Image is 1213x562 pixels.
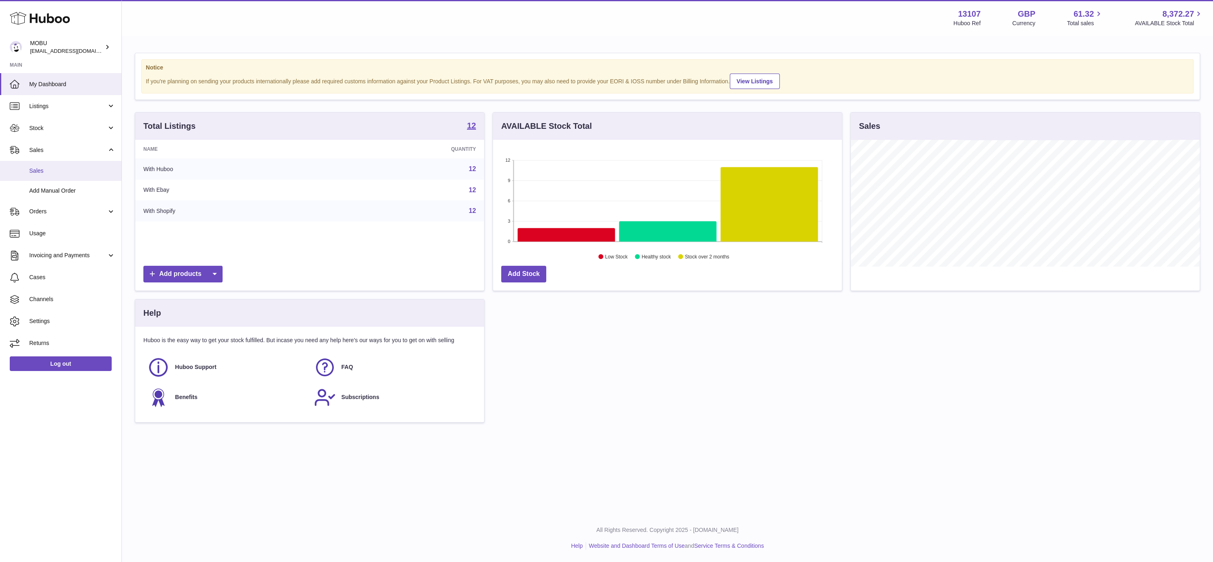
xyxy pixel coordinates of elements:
[1012,20,1036,27] div: Currency
[1135,9,1203,27] a: 8,372.27 AVAILABLE Stock Total
[29,187,115,195] span: Add Manual Order
[135,140,323,158] th: Name
[694,542,764,549] a: Service Terms & Conditions
[342,363,353,371] span: FAQ
[29,102,107,110] span: Listings
[30,48,119,54] span: [EMAIL_ADDRESS][DOMAIN_NAME]
[143,266,223,282] a: Add products
[1067,20,1103,27] span: Total sales
[29,146,107,154] span: Sales
[30,39,103,55] div: MOBU
[508,178,510,183] text: 9
[10,41,22,53] img: mo@mobu.co.uk
[342,393,379,401] span: Subscriptions
[143,121,196,132] h3: Total Listings
[508,198,510,203] text: 6
[467,122,476,130] strong: 12
[469,207,476,214] a: 12
[146,64,1189,72] strong: Notice
[29,339,115,347] span: Returns
[642,254,671,260] text: Healthy stock
[29,317,115,325] span: Settings
[29,252,107,259] span: Invoicing and Payments
[501,266,546,282] a: Add Stock
[135,180,323,201] td: With Ebay
[29,167,115,175] span: Sales
[859,121,880,132] h3: Sales
[586,542,764,550] li: and
[1135,20,1203,27] span: AVAILABLE Stock Total
[135,200,323,221] td: With Shopify
[501,121,592,132] h3: AVAILABLE Stock Total
[314,386,472,408] a: Subscriptions
[467,122,476,131] a: 12
[571,542,583,549] a: Help
[143,336,476,344] p: Huboo is the easy way to get your stock fulfilled. But incase you need any help here's our ways f...
[146,72,1189,89] div: If you're planning on sending your products internationally please add required customs informati...
[508,219,510,223] text: 3
[954,20,981,27] div: Huboo Ref
[469,165,476,172] a: 12
[29,124,107,132] span: Stock
[314,356,472,378] a: FAQ
[730,74,780,89] a: View Listings
[29,273,115,281] span: Cases
[175,363,216,371] span: Huboo Support
[29,80,115,88] span: My Dashboard
[1073,9,1094,20] span: 61.32
[10,356,112,371] a: Log out
[135,158,323,180] td: With Huboo
[29,295,115,303] span: Channels
[29,208,107,215] span: Orders
[958,9,981,20] strong: 13107
[685,254,729,260] text: Stock over 2 months
[469,187,476,193] a: 12
[589,542,685,549] a: Website and Dashboard Terms of Use
[1018,9,1035,20] strong: GBP
[128,526,1207,534] p: All Rights Reserved. Copyright 2025 - [DOMAIN_NAME]
[1162,9,1194,20] span: 8,372.27
[175,393,197,401] span: Benefits
[1067,9,1103,27] a: 61.32 Total sales
[29,230,115,237] span: Usage
[508,239,510,244] text: 0
[505,158,510,163] text: 12
[143,308,161,319] h3: Help
[147,386,306,408] a: Benefits
[605,254,628,260] text: Low Stock
[147,356,306,378] a: Huboo Support
[323,140,484,158] th: Quantity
